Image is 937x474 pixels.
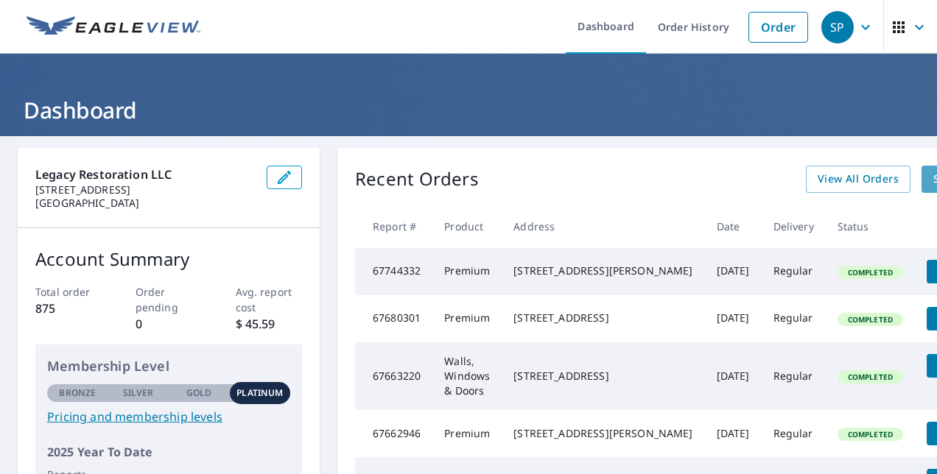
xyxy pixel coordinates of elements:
td: Premium [432,248,502,295]
td: [DATE] [705,248,762,295]
td: 67744332 [355,248,432,295]
div: [STREET_ADDRESS][PERSON_NAME] [513,263,692,278]
p: Gold [186,386,211,400]
td: 67663220 [355,342,432,410]
p: Account Summary [35,246,302,272]
p: Membership Level [47,356,290,376]
th: Address [502,205,704,248]
span: Completed [839,314,902,325]
a: Order [748,12,808,43]
p: Platinum [236,386,283,400]
span: View All Orders [818,170,899,188]
td: 67680301 [355,295,432,342]
p: Silver [123,386,154,400]
th: Product [432,205,502,248]
span: Completed [839,267,902,277]
td: [DATE] [705,342,762,410]
p: 875 [35,300,102,317]
p: Order pending [136,284,203,315]
p: Recent Orders [355,166,479,193]
div: SP [821,11,854,43]
p: Total order [35,284,102,300]
th: Date [705,205,762,248]
span: Completed [839,429,902,439]
td: Walls, Windows & Doors [432,342,502,410]
p: [STREET_ADDRESS] [35,183,255,197]
td: Regular [762,295,826,342]
p: [GEOGRAPHIC_DATA] [35,197,255,210]
p: Legacy Restoration LLC [35,166,255,183]
div: [STREET_ADDRESS] [513,311,692,325]
p: 2025 Year To Date [47,443,290,461]
td: Regular [762,248,826,295]
a: Pricing and membership levels [47,408,290,425]
p: Bronze [59,386,96,400]
h1: Dashboard [18,95,919,125]
div: [STREET_ADDRESS][PERSON_NAME] [513,426,692,441]
p: $ 45.59 [236,315,303,333]
td: Regular [762,410,826,457]
p: Avg. report cost [236,284,303,315]
td: Premium [432,410,502,457]
a: View All Orders [806,166,910,193]
td: [DATE] [705,295,762,342]
td: [DATE] [705,410,762,457]
td: Regular [762,342,826,410]
div: [STREET_ADDRESS] [513,369,692,383]
span: Completed [839,372,902,382]
th: Status [826,205,915,248]
p: 0 [136,315,203,333]
td: 67662946 [355,410,432,457]
th: Delivery [762,205,826,248]
td: Premium [432,295,502,342]
img: EV Logo [27,16,200,38]
th: Report # [355,205,432,248]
